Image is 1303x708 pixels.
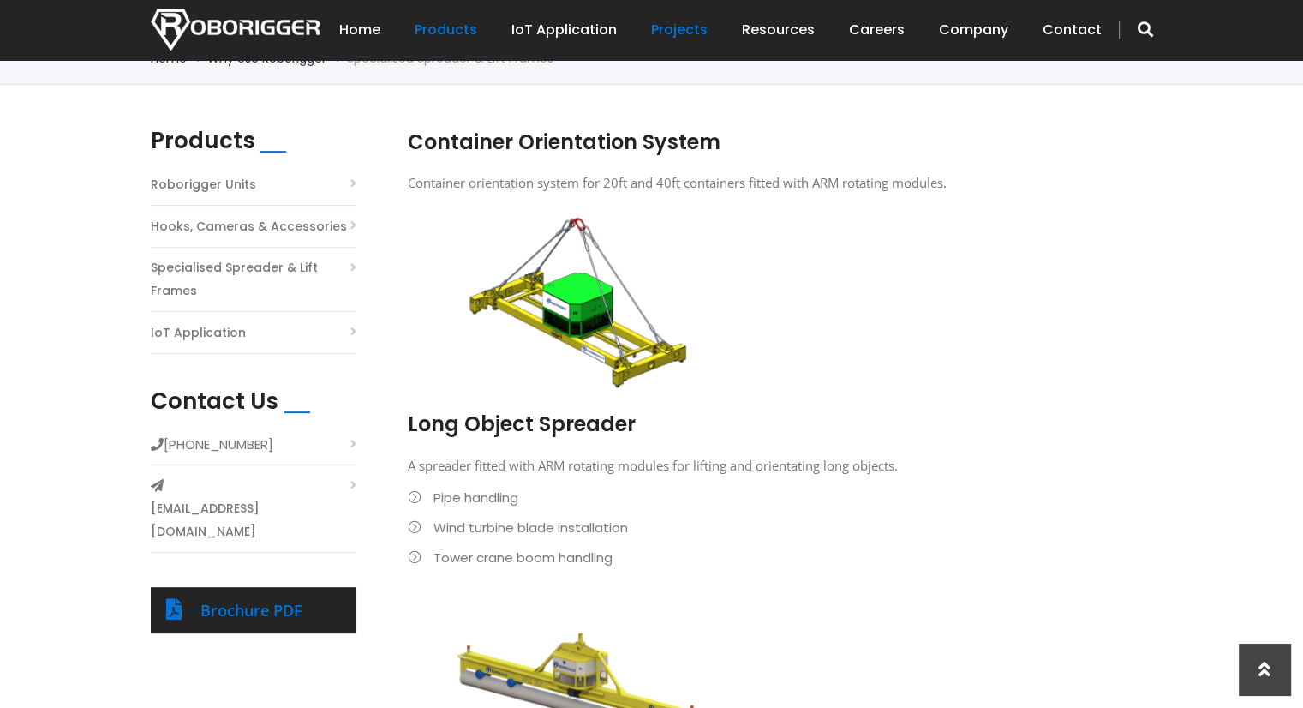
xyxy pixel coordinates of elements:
li: Wind turbine blade installation [408,516,1127,539]
a: Specialised Spreader & Lift Frames [151,256,356,303]
a: [EMAIL_ADDRESS][DOMAIN_NAME] [151,497,356,543]
a: Hooks, Cameras & Accessories [151,215,347,238]
a: Careers [849,3,905,57]
h2: Products [151,128,255,154]
a: Contact [1043,3,1102,57]
img: Nortech [151,9,320,51]
a: IoT Application [151,321,246,345]
h2: Container Orientation System [408,128,1127,157]
a: Home [151,50,187,67]
a: Products [415,3,477,57]
a: Brochure PDF [200,600,302,621]
a: Why use Roborigger [207,50,326,67]
p: A spreader fitted with ARM rotating modules for lifting and orientating long objects. [408,454,1127,477]
a: Company [939,3,1008,57]
li: Tower crane boom handling [408,546,1127,569]
h2: Long Object Spreader [408,410,1127,439]
h2: Contact Us [151,388,278,415]
li: Pipe handling [408,486,1127,509]
a: Roborigger Units [151,173,256,196]
p: Container orientation system for 20ft and 40ft containers fitted with ARM rotating modules. [408,171,1127,195]
a: IoT Application [511,3,617,57]
a: Projects [651,3,708,57]
a: Resources [742,3,815,57]
a: Home [339,3,380,57]
li: [PHONE_NUMBER] [151,433,356,465]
